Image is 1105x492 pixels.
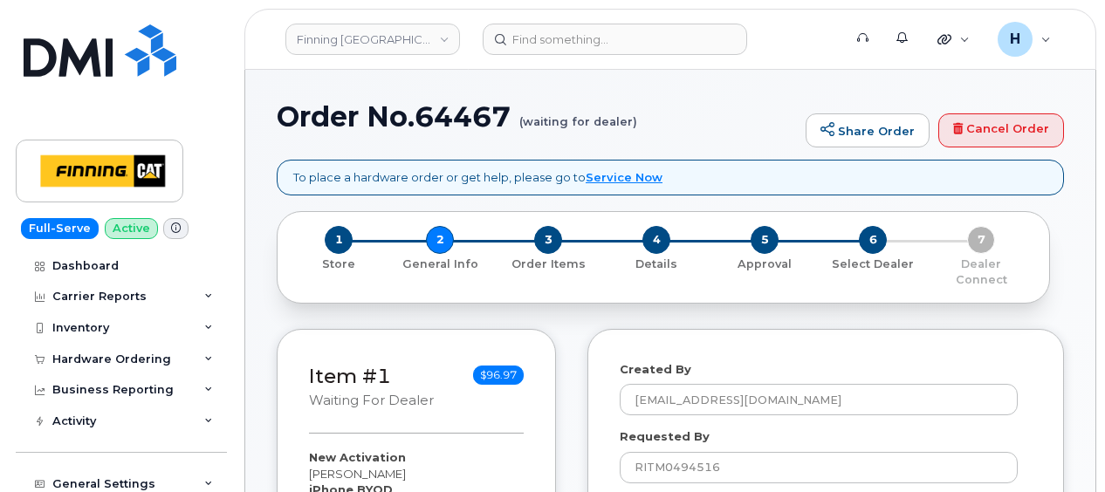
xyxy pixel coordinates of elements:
[473,366,524,385] span: $96.97
[620,452,1018,483] input: Example: John Smith
[717,256,812,272] p: Approval
[309,364,391,388] a: Item #1
[494,254,602,272] a: 3 Order Items
[620,428,710,445] label: Requested By
[620,361,691,378] label: Created By
[642,226,670,254] span: 4
[586,170,662,184] a: Service Now
[602,254,710,272] a: 4 Details
[609,256,703,272] p: Details
[501,256,595,272] p: Order Items
[309,450,406,464] strong: New Activation
[325,226,353,254] span: 1
[826,256,920,272] p: Select Dealer
[859,226,887,254] span: 6
[534,226,562,254] span: 3
[806,113,930,148] a: Share Order
[309,393,434,408] small: waiting for dealer
[293,169,662,186] p: To place a hardware order or get help, please go to
[938,113,1064,148] a: Cancel Order
[277,101,797,132] h1: Order No.64467
[710,254,819,272] a: 5 Approval
[292,254,386,272] a: 1 Store
[519,101,637,128] small: (waiting for dealer)
[751,226,779,254] span: 5
[819,254,927,272] a: 6 Select Dealer
[299,256,379,272] p: Store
